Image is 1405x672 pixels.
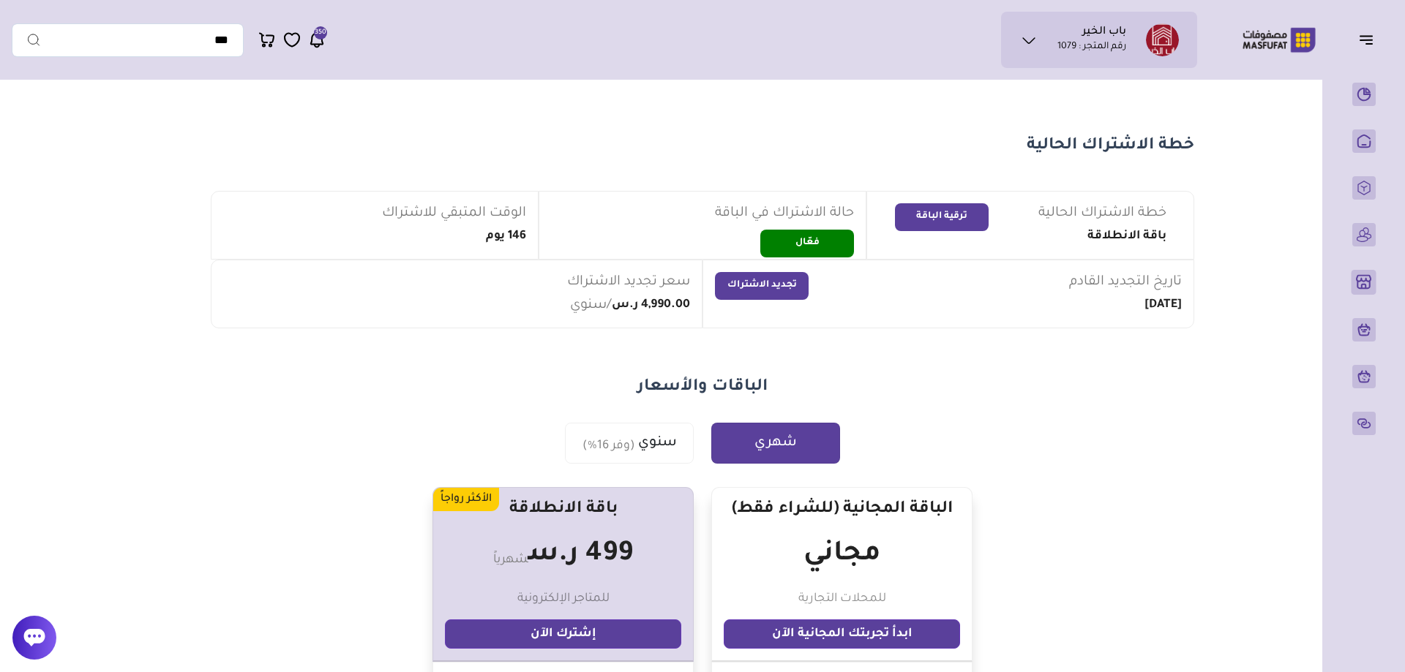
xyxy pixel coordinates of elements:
h1: [DATE] [1144,298,1182,313]
h1: مجاني [803,532,881,578]
span: سعر تجديد الاشتراك [567,272,690,292]
h1: الباقات والأسعار [176,376,1229,399]
span: الوقت المتبقي للاشتراك [382,203,526,224]
span: خطة الاشتراك الحالية [1038,203,1166,224]
p: للمتاجر الإلكترونية [517,590,610,608]
a: إشترك الآن [445,619,681,649]
button: ترقية الباقة [895,203,989,231]
span: تاريخ التجديد القادم [1069,272,1182,292]
sub: (وفر 16%) [582,437,635,455]
h1: 4,990.00 ر.س [612,298,690,313]
button: فعّال [760,230,854,257]
h1: 146 يوم [486,230,526,244]
sub: شهرياً [493,554,528,567]
button: تجديد الاشتراك [715,272,809,300]
a: ابدأ تجربتك المجانية الآن [724,619,960,649]
span: /سنوي [570,295,612,316]
h1: خطة الاشتراك الحالية [211,135,1194,158]
button: سنوي(وفر 16%) [565,423,694,464]
p: رقم المتجر : 1079 [1057,40,1126,55]
p: للمحلات التجارية [798,590,886,608]
img: Logo [1232,26,1326,54]
img: باب الخير [1146,23,1179,56]
h1: الباقة المجانية (للشراء فقط) [732,499,953,520]
button: شهري [711,423,840,464]
span: حالة الاشتراك في الباقة [715,203,854,224]
a: 350 [308,31,326,49]
h1: 499 ر.س [493,532,633,578]
span: 350 [315,26,326,39]
div: الأكثر رواجاً [433,488,499,511]
h1: باب الخير [1082,26,1126,40]
h1: باقة الانطلاقة [1087,230,1166,244]
h1: باقة الانطلاقة [509,499,618,520]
